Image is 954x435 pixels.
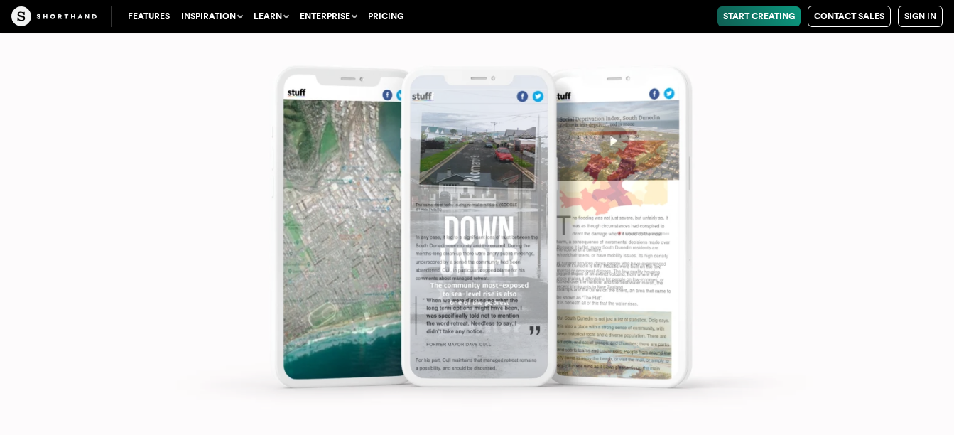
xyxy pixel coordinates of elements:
a: Start Creating [717,6,801,26]
a: Contact Sales [808,6,891,27]
button: Learn [248,6,294,26]
a: Features [122,6,175,26]
a: Sign in [898,6,943,27]
a: Pricing [362,6,409,26]
button: Inspiration [175,6,248,26]
img: The Craft [11,6,97,26]
button: Enterprise [294,6,362,26]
